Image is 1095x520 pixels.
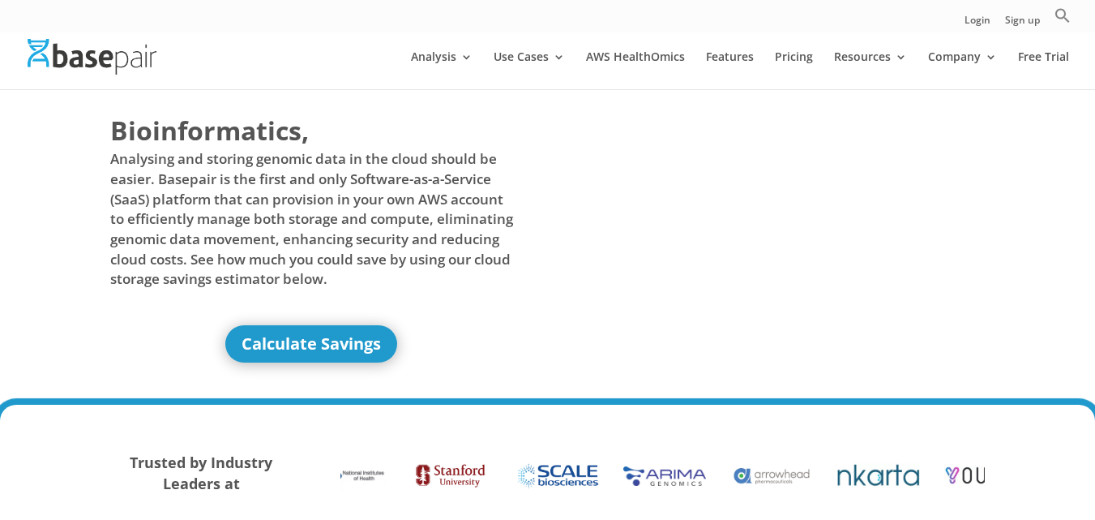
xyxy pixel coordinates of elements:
[225,325,397,363] a: Calculate Savings
[110,149,514,289] span: Analysing and storing genomic data in the cloud should be easier. Basepair is the first and only ...
[494,51,565,89] a: Use Cases
[28,39,156,74] img: Basepair
[706,51,754,89] a: Features
[130,453,272,493] strong: Trusted by Industry Leaders at
[1054,7,1071,32] a: Search Icon Link
[1018,51,1069,89] a: Free Trial
[560,112,964,339] iframe: Basepair - NGS Analysis Simplified
[775,51,813,89] a: Pricing
[965,15,990,32] a: Login
[928,51,997,89] a: Company
[110,112,309,149] span: Bioinformatics,
[411,51,473,89] a: Analysis
[1005,15,1040,32] a: Sign up
[1054,7,1071,24] svg: Search
[834,51,907,89] a: Resources
[586,51,685,89] a: AWS HealthOmics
